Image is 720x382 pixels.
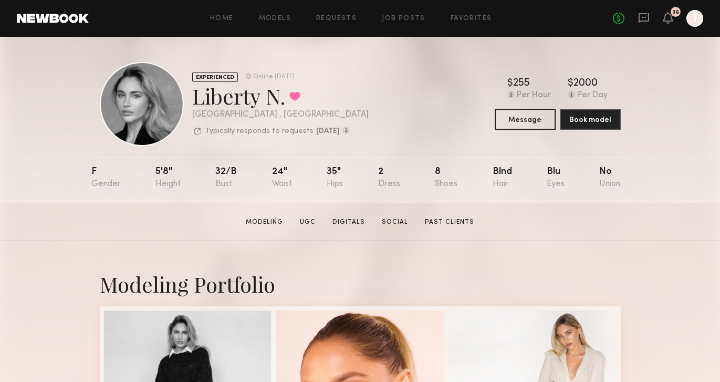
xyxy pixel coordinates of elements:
[296,218,320,227] a: UGC
[215,167,237,189] div: 32/b
[328,218,369,227] a: Digitals
[493,167,512,189] div: Blnd
[316,15,357,22] a: Requests
[573,78,598,89] div: 2000
[192,82,369,110] div: Liberty N.
[210,15,234,22] a: Home
[378,167,400,189] div: 2
[192,110,369,119] div: [GEOGRAPHIC_DATA] , [GEOGRAPHIC_DATA]
[560,109,621,130] button: Book model
[435,167,457,189] div: 8
[382,15,425,22] a: Job Posts
[507,78,513,89] div: $
[253,74,295,80] div: Online [DATE]
[568,78,573,89] div: $
[242,218,287,227] a: Modeling
[451,15,492,22] a: Favorites
[686,10,703,27] a: T
[517,91,551,100] div: Per Hour
[155,167,181,189] div: 5'8"
[316,128,340,135] b: [DATE]
[672,9,679,15] div: 36
[577,91,608,100] div: Per Day
[547,167,565,189] div: Blu
[272,167,292,189] div: 24"
[192,72,238,82] div: EXPERIENCED
[327,167,343,189] div: 35"
[513,78,530,89] div: 255
[259,15,291,22] a: Models
[205,128,314,135] p: Typically responds to requests
[495,109,556,130] button: Message
[91,167,121,189] div: F
[378,218,412,227] a: Social
[100,270,621,298] div: Modeling Portfolio
[421,218,478,227] a: Past Clients
[599,167,620,189] div: No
